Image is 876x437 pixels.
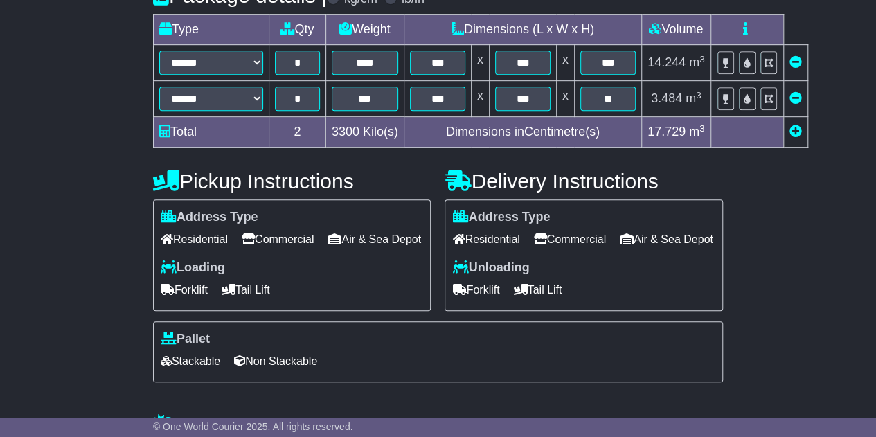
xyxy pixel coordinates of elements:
[242,229,314,250] span: Commercial
[513,279,562,301] span: Tail Lift
[325,15,404,45] td: Weight
[404,15,641,45] td: Dimensions (L x W x H)
[689,55,705,69] span: m
[452,229,519,250] span: Residential
[471,81,489,117] td: x
[222,279,270,301] span: Tail Lift
[699,123,705,134] sup: 3
[789,55,802,69] a: Remove this item
[325,117,404,148] td: Kilo(s)
[328,229,421,250] span: Air & Sea Depot
[452,260,529,276] label: Unloading
[161,229,228,250] span: Residential
[647,55,686,69] span: 14.244
[161,350,220,372] span: Stackable
[161,332,210,347] label: Pallet
[404,117,641,148] td: Dimensions in Centimetre(s)
[153,413,723,436] h4: Warranty & Insurance
[452,210,550,225] label: Address Type
[332,125,359,139] span: 3300
[161,260,225,276] label: Loading
[153,421,353,432] span: © One World Courier 2025. All rights reserved.
[647,125,686,139] span: 17.729
[686,91,701,105] span: m
[689,125,705,139] span: m
[153,15,269,45] td: Type
[269,117,325,148] td: 2
[452,279,499,301] span: Forklift
[641,15,710,45] td: Volume
[161,210,258,225] label: Address Type
[556,81,574,117] td: x
[699,54,705,64] sup: 3
[471,45,489,81] td: x
[269,15,325,45] td: Qty
[445,170,723,193] h4: Delivery Instructions
[161,279,208,301] span: Forklift
[696,90,701,100] sup: 3
[534,229,606,250] span: Commercial
[556,45,574,81] td: x
[234,350,317,372] span: Non Stackable
[153,170,431,193] h4: Pickup Instructions
[620,229,713,250] span: Air & Sea Depot
[789,91,802,105] a: Remove this item
[153,117,269,148] td: Total
[789,125,802,139] a: Add new item
[651,91,682,105] span: 3.484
